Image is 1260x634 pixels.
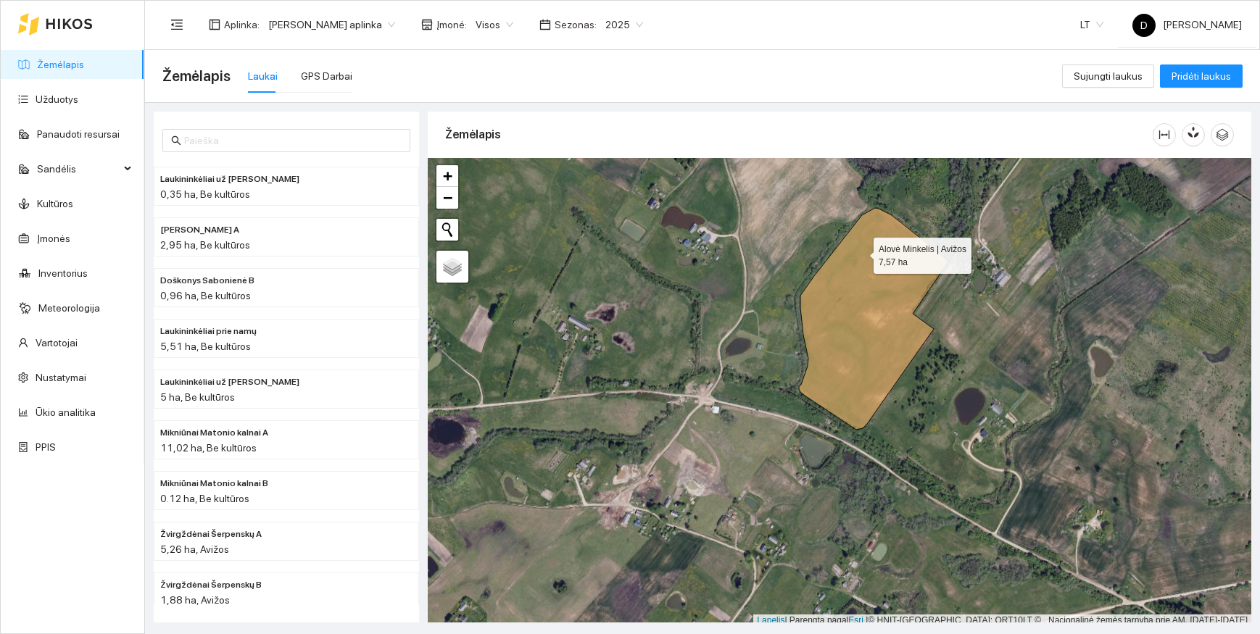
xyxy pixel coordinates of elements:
a: Vartotojai [36,337,78,349]
a: Sujungti laukus [1062,70,1154,82]
font: © HNIT-[GEOGRAPHIC_DATA]; ORT10LT © , Nacionalinė žemės tarnyba prie AM, [DATE]-[DATE] [868,615,1248,625]
span: − [443,188,452,207]
span: 5,51 ha, Be kultūros [160,341,251,352]
a: Lapelis [757,615,784,625]
a: Meteorologija [38,302,100,314]
span: ieškoti [171,135,181,146]
button: meniu lankstymas [162,10,191,39]
span: 0,35 ha, Be kultūros [160,188,250,200]
span: Laukininkėliai už griovio B [160,375,299,389]
span: LT [1080,14,1103,36]
a: Mažinti mastelį [436,187,458,209]
span: | [866,615,868,625]
button: stulpelio plotis [1153,123,1176,146]
span: 5,26 ha, Avižos [160,543,229,555]
font: [PERSON_NAME] [1163,19,1242,30]
a: Panaudoti resursai [37,128,120,140]
span: Sezonas : [555,17,597,33]
font: | Parengta pagal [784,615,848,625]
span: Laukininkėliai prie namų [160,325,257,338]
span: Mikniūnai Matonio kalnai B [160,477,268,491]
input: Paieška [184,133,402,149]
span: parduotuvė [421,19,433,30]
span: kalendorius [539,19,551,30]
button: Sujungti laukus [1062,64,1154,88]
a: Pridėti laukus [1160,70,1243,82]
span: 11,02 ha, Be kultūros [160,442,257,454]
span: Aplinka : [224,17,260,33]
div: GPS Darbai [301,68,352,84]
span: Žvirgždėnai Šerpenskų A [160,527,262,541]
span: 0,96 ha, Be kultūros [160,290,251,301]
a: Žemėlapis [37,59,84,70]
span: 5 ha, Be kultūros [160,391,235,403]
a: Užduotys [36,93,78,105]
a: PPIS [36,441,56,453]
span: Pridėti laukus [1172,68,1231,84]
span: 1,88 ha, Avižos [160,594,230,606]
span: 0.12 ha, Be kultūros [160,493,249,504]
div: Žemėlapis [445,114,1153,155]
span: Visos [476,14,513,36]
button: Pridėti laukus [1160,64,1243,88]
span: Sandėlis [37,154,120,183]
span: Doškonys Sabonienė A [160,223,239,237]
a: Nustatymai [36,372,86,383]
span: Mikniūnai Matonio kalnai A [160,426,268,440]
span: meniu lankstymas [170,18,183,31]
span: Doškonys Sabonienė B [160,274,254,288]
a: Įmonės [37,233,70,244]
a: Kultūros [37,198,73,209]
span: Žemėlapis [162,64,231,88]
a: Layers [436,251,468,283]
span: Žvirgždėnai Šerpenskų B [160,578,262,592]
a: Inventorius [38,267,88,279]
button: Inicijuoti naują iešką [436,219,458,241]
span: Sujungti laukus [1074,68,1143,84]
span: Donato Klimkevičiaus aplinka [268,14,395,36]
span: D [1140,14,1148,37]
div: Laukai [248,68,278,84]
a: Priartinti [436,165,458,187]
span: 2025 [605,14,643,36]
span: Išdėstymą [209,19,220,30]
span: Laukininkėliai už griovio A [160,172,299,186]
span: Įmonė : [436,17,467,33]
span: stulpelio plotis [1153,129,1175,141]
a: Esri [848,615,863,625]
span: 2,95 ha, Be kultūros [160,239,250,251]
span: + [443,167,452,185]
a: Ūkio analitika [36,406,96,418]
